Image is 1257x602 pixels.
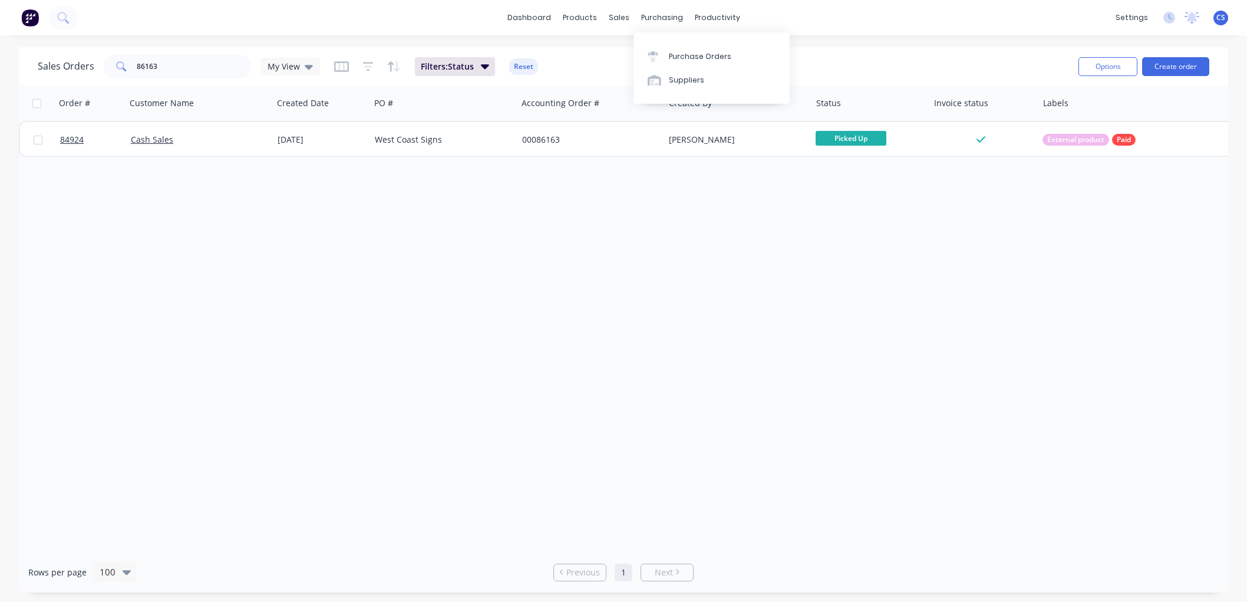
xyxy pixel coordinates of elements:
a: Next page [641,567,693,578]
div: West Coast Signs [375,134,506,146]
div: Status [816,97,841,109]
a: Page 1 is your current page [615,564,632,581]
span: Previous [566,567,600,578]
a: Suppliers [634,68,790,92]
div: Labels [1043,97,1068,109]
button: Create order [1142,57,1209,76]
a: 84924 [60,122,131,157]
span: 84924 [60,134,84,146]
span: My View [268,60,300,73]
ul: Pagination [549,564,698,581]
div: purchasing [635,9,689,27]
button: Reset [509,58,538,75]
span: Rows per page [28,567,87,578]
span: CS [1216,12,1225,23]
a: Previous page [554,567,606,578]
div: sales [603,9,635,27]
div: Purchase Orders [669,51,731,62]
span: Next [655,567,673,578]
div: products [557,9,603,27]
button: Filters:Status [415,57,495,76]
a: Purchase Orders [634,44,790,68]
div: settings [1110,9,1154,27]
h1: Sales Orders [38,61,94,72]
a: Cash Sales [131,134,173,145]
div: Order # [59,97,90,109]
button: Options [1078,57,1137,76]
div: 00086163 [522,134,653,146]
span: Paid [1117,134,1131,146]
div: Customer Name [130,97,194,109]
img: Factory [21,9,39,27]
div: Created Date [277,97,329,109]
div: [DATE] [278,134,365,146]
div: [PERSON_NAME] [669,134,800,146]
div: PO # [374,97,393,109]
div: productivity [689,9,746,27]
span: Filters: Status [421,61,474,73]
div: Accounting Order # [522,97,599,109]
div: Invoice status [934,97,988,109]
div: Suppliers [669,75,704,85]
input: Search... [137,55,252,78]
span: Picked Up [816,131,886,146]
a: dashboard [502,9,557,27]
span: External product [1047,134,1104,146]
button: External productPaid [1042,134,1136,146]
